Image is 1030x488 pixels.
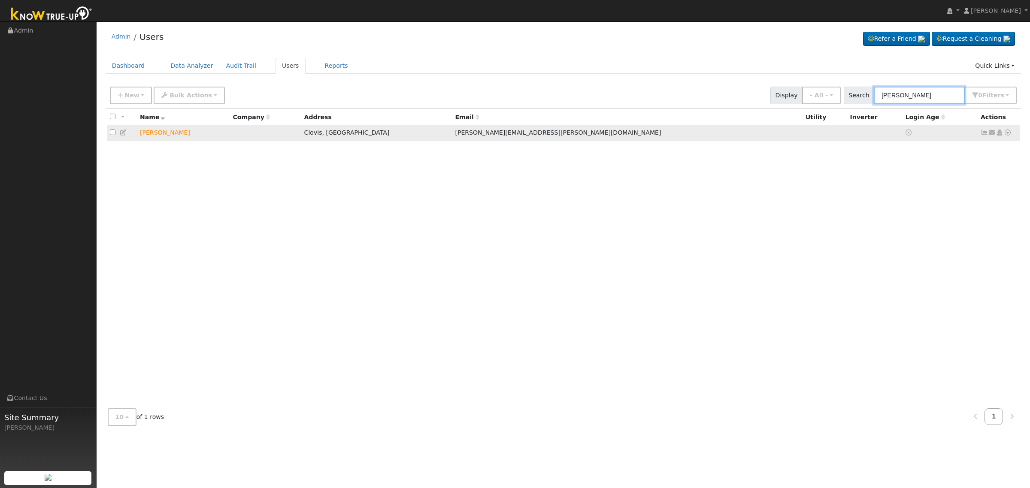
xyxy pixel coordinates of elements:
[964,87,1017,104] button: 0Filters
[850,113,899,122] div: Inverter
[140,114,165,120] span: Name
[1004,128,1012,137] a: Other actions
[996,129,1003,136] a: Login As
[106,58,151,74] a: Dashboard
[137,125,230,141] td: Lead
[112,33,131,40] a: Admin
[918,36,925,42] img: retrieve
[969,58,1021,74] a: Quick Links
[304,113,449,122] div: Address
[802,87,841,104] button: - All -
[164,58,220,74] a: Data Analyzer
[6,5,97,24] img: Know True-Up
[1003,36,1010,42] img: retrieve
[971,7,1021,14] span: [PERSON_NAME]
[863,32,930,46] a: Refer a Friend
[985,408,1003,425] a: 1
[276,58,306,74] a: Users
[115,413,124,420] span: 10
[844,87,874,104] span: Search
[806,113,844,122] div: Utility
[139,32,164,42] a: Users
[301,125,452,141] td: Clovis, [GEOGRAPHIC_DATA]
[154,87,224,104] button: Bulk Actions
[120,129,127,136] a: Edit User
[988,128,996,137] a: shawn.c.stutzman@gmail.com
[932,32,1015,46] a: Request a Cleaning
[455,114,479,120] span: Email
[220,58,263,74] a: Audit Trail
[906,114,945,120] span: Days since last login
[4,412,92,423] span: Site Summary
[982,92,1004,99] span: Filter
[981,113,1017,122] div: Actions
[1000,92,1004,99] span: s
[318,58,354,74] a: Reports
[170,92,212,99] span: Bulk Actions
[124,92,139,99] span: New
[108,408,136,426] button: 10
[981,129,988,136] a: Not connected
[108,408,164,426] span: of 1 rows
[770,87,803,104] span: Display
[110,87,152,104] button: New
[233,114,270,120] span: Company name
[906,129,913,136] a: No login access
[45,474,51,481] img: retrieve
[874,87,965,104] input: Search
[4,423,92,432] div: [PERSON_NAME]
[455,129,661,136] span: [PERSON_NAME][EMAIL_ADDRESS][PERSON_NAME][DOMAIN_NAME]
